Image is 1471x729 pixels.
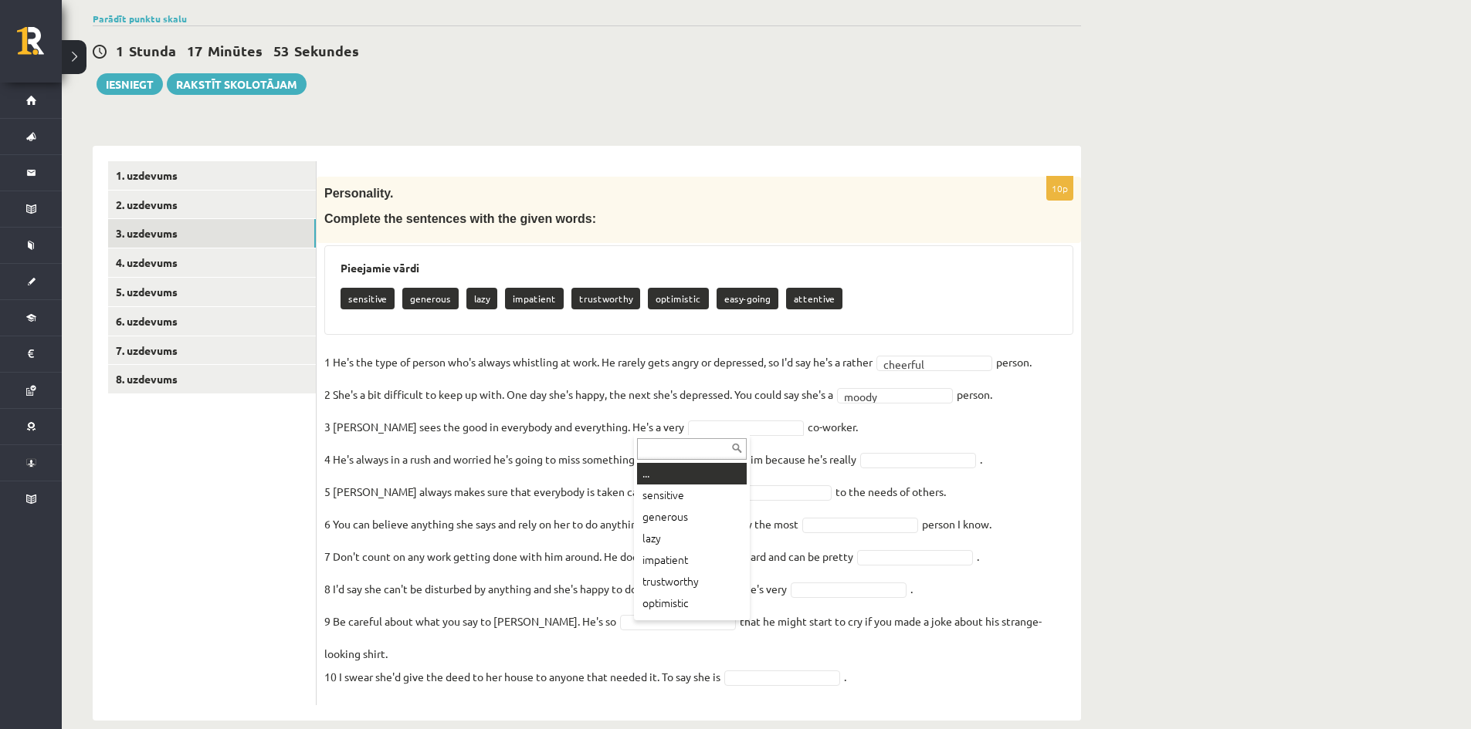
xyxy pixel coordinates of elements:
div: optimistic [637,592,747,614]
div: easy-going [637,614,747,636]
div: trustworthy [637,571,747,592]
div: lazy [637,528,747,549]
div: generous [637,506,747,528]
div: ... [637,463,747,484]
div: sensitive [637,484,747,506]
div: impatient [637,549,747,571]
